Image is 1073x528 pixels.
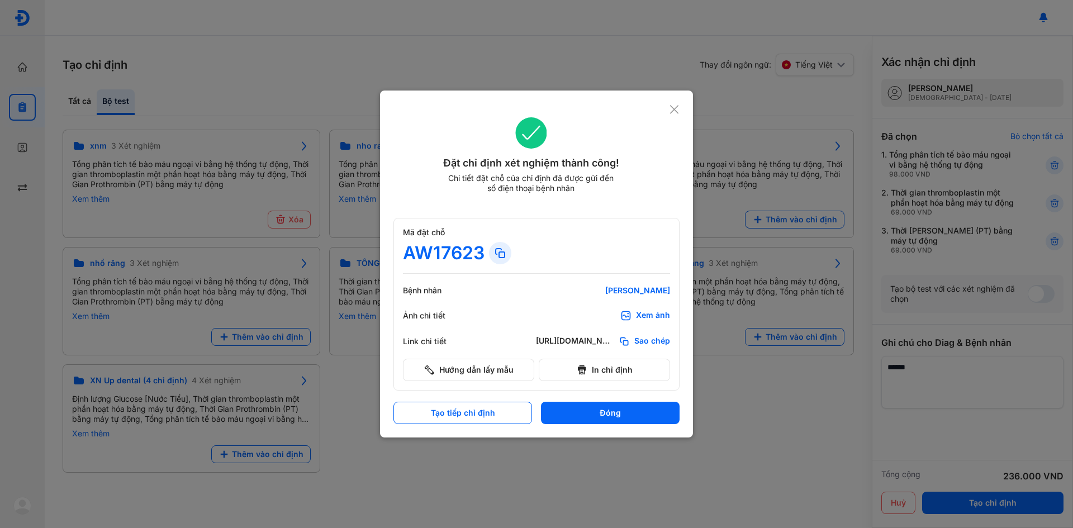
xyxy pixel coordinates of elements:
div: Đặt chỉ định xét nghiệm thành công! [393,155,669,171]
div: [URL][DOMAIN_NAME] [536,336,614,347]
div: Chi tiết đặt chỗ của chỉ định đã được gửi đến số điện thoại bệnh nhân [443,173,619,193]
button: Hướng dẫn lấy mẫu [403,359,534,381]
button: Đóng [541,402,680,424]
button: Tạo tiếp chỉ định [393,402,532,424]
div: Xem ảnh [636,310,670,321]
div: [PERSON_NAME] [536,286,670,296]
div: Mã đặt chỗ [403,227,670,237]
span: Sao chép [634,336,670,347]
div: Bệnh nhân [403,286,470,296]
div: Ảnh chi tiết [403,311,470,321]
div: Link chi tiết [403,336,470,346]
button: In chỉ định [539,359,670,381]
div: AW17623 [403,242,485,264]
